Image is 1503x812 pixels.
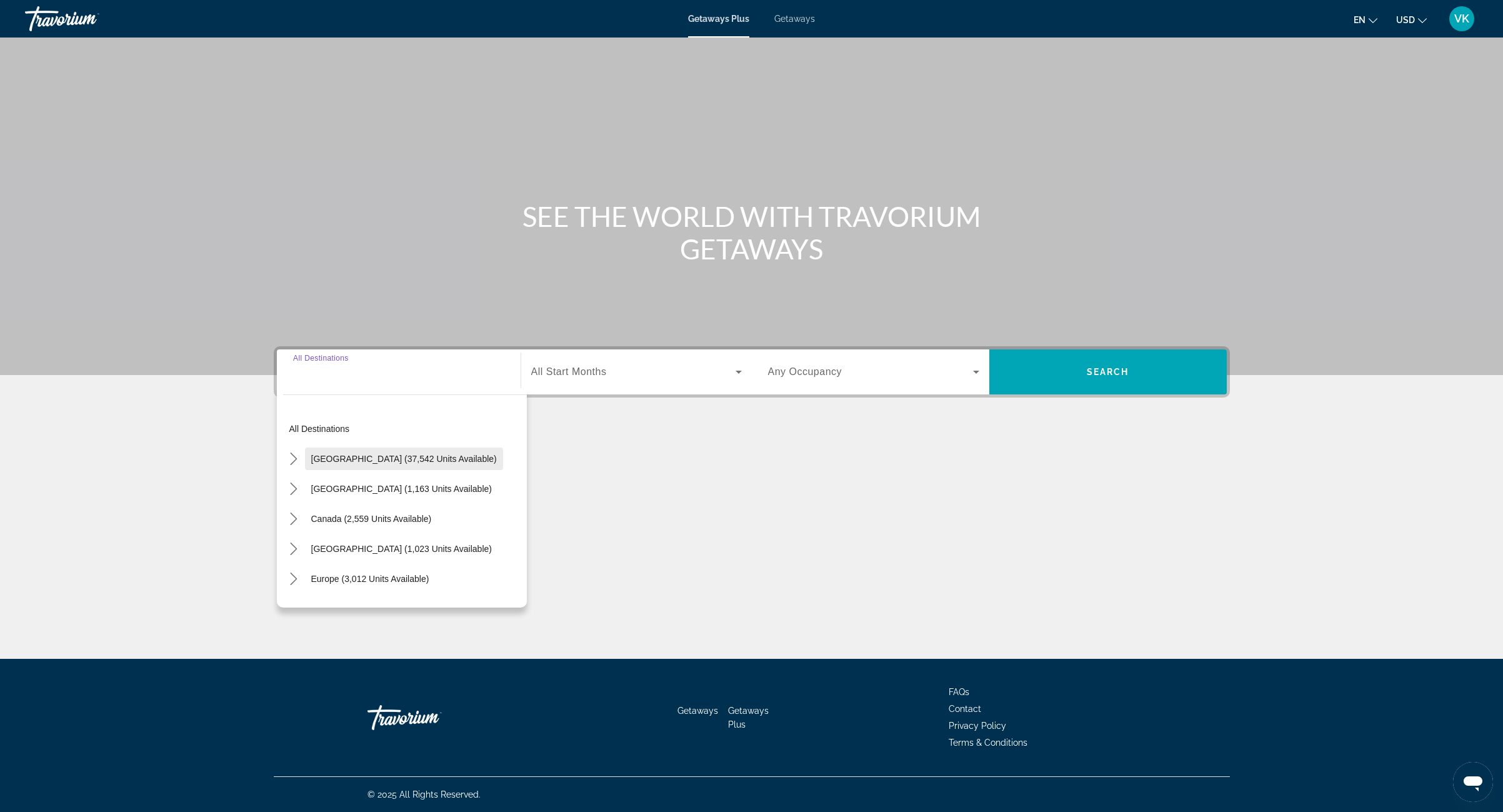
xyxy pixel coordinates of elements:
button: Select destination: Europe (3,012 units available) [305,568,436,590]
a: Travorium [25,3,150,35]
iframe: Button to launch messaging window [1453,762,1493,802]
mat-tree: Destination tree [283,414,527,804]
a: Getaways [677,706,718,716]
span: Search [1087,367,1129,377]
span: © 2025 All Rights Reserved. [367,789,481,799]
button: Select destination: Australia (218 units available) [305,598,491,620]
span: en [1354,15,1366,25]
button: Change language [1354,11,1377,29]
button: Select destination: All destinations [283,418,527,440]
button: Select destination: Mexico (1,163 units available) [305,478,498,500]
button: Toggle Mexico (1,163 units available) submenu [283,478,305,500]
button: Select destination: United States (37,542 units available) [305,448,503,470]
a: Getaways Plus [688,14,749,24]
button: Change currency [1396,11,1427,29]
a: FAQs [949,687,969,697]
span: Any Occupancy [768,366,842,377]
a: Go Home [367,699,492,736]
button: Toggle Europe (3,012 units available) submenu [283,568,305,590]
span: [GEOGRAPHIC_DATA] (37,542 units available) [311,454,497,464]
button: Toggle Canada (2,559 units available) submenu [283,508,305,530]
div: Search widget [277,349,1227,394]
input: Select destination [293,365,504,380]
button: Toggle United States (37,542 units available) submenu [283,448,305,470]
button: Search [989,349,1227,394]
a: Getaways Plus [728,706,769,729]
button: Select destination: Canada (2,559 units available) [305,508,438,530]
span: All Start Months [531,366,607,377]
div: Destination options [277,388,527,608]
button: User Menu [1446,6,1478,32]
button: Select destination: Caribbean & Atlantic Islands (1,023 units available) [305,538,498,560]
span: [GEOGRAPHIC_DATA] (1,023 units available) [311,544,492,554]
button: Toggle Australia (218 units available) submenu [283,598,305,620]
a: Getaways [774,14,815,24]
span: VK [1454,13,1469,25]
h1: SEE THE WORLD WITH TRAVORIUM GETAWAYS [517,200,986,265]
span: All Destinations [293,354,349,362]
span: Canada (2,559 units available) [311,514,432,524]
a: Privacy Policy [949,721,1006,731]
span: All destinations [289,424,350,434]
a: Terms & Conditions [949,738,1027,748]
a: Contact [949,704,981,714]
span: Europe (3,012 units available) [311,574,429,584]
span: [GEOGRAPHIC_DATA] (1,163 units available) [311,484,492,494]
span: USD [1396,15,1415,25]
button: Toggle Caribbean & Atlantic Islands (1,023 units available) submenu [283,538,305,560]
